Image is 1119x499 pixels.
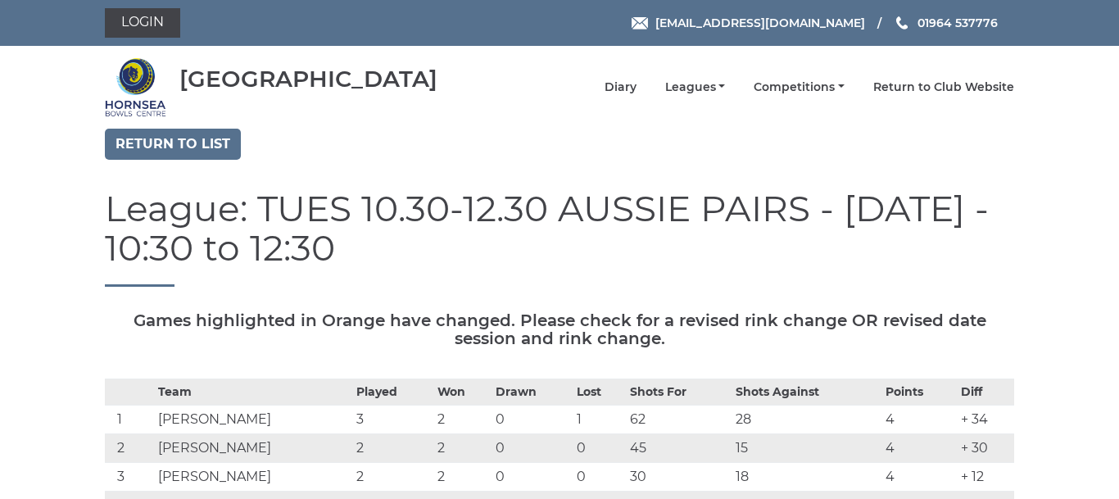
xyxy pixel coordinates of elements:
[626,405,732,433] td: 62
[105,462,154,491] td: 3
[881,379,957,405] th: Points
[154,405,352,433] td: [PERSON_NAME]
[665,79,726,95] a: Leagues
[873,79,1014,95] a: Return to Club Website
[433,433,492,462] td: 2
[626,433,732,462] td: 45
[433,462,492,491] td: 2
[881,462,957,491] td: 4
[433,379,492,405] th: Won
[881,405,957,433] td: 4
[632,17,648,29] img: Email
[573,379,626,405] th: Lost
[154,462,352,491] td: [PERSON_NAME]
[732,405,881,433] td: 28
[732,379,881,405] th: Shots Against
[655,16,865,30] span: [EMAIL_ADDRESS][DOMAIN_NAME]
[573,462,626,491] td: 0
[754,79,845,95] a: Competitions
[957,462,1014,491] td: + 12
[154,433,352,462] td: [PERSON_NAME]
[894,14,998,32] a: Phone us 01964 537776
[632,14,865,32] a: Email [EMAIL_ADDRESS][DOMAIN_NAME]
[352,405,433,433] td: 3
[957,405,1014,433] td: + 34
[105,129,241,160] a: Return to list
[352,433,433,462] td: 2
[179,66,437,92] div: [GEOGRAPHIC_DATA]
[105,188,1014,287] h1: League: TUES 10.30-12.30 AUSSIE PAIRS - [DATE] - 10:30 to 12:30
[105,57,166,118] img: Hornsea Bowls Centre
[881,433,957,462] td: 4
[154,379,352,405] th: Team
[352,379,433,405] th: Played
[492,462,572,491] td: 0
[433,405,492,433] td: 2
[732,433,881,462] td: 15
[105,433,154,462] td: 2
[626,379,732,405] th: Shots For
[896,16,908,29] img: Phone us
[957,379,1014,405] th: Diff
[105,405,154,433] td: 1
[105,8,180,38] a: Login
[492,433,572,462] td: 0
[917,16,998,30] span: 01964 537776
[957,433,1014,462] td: + 30
[573,405,626,433] td: 1
[352,462,433,491] td: 2
[732,462,881,491] td: 18
[605,79,637,95] a: Diary
[492,379,572,405] th: Drawn
[573,433,626,462] td: 0
[626,462,732,491] td: 30
[105,311,1014,347] h5: Games highlighted in Orange have changed. Please check for a revised rink change OR revised date ...
[492,405,572,433] td: 0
